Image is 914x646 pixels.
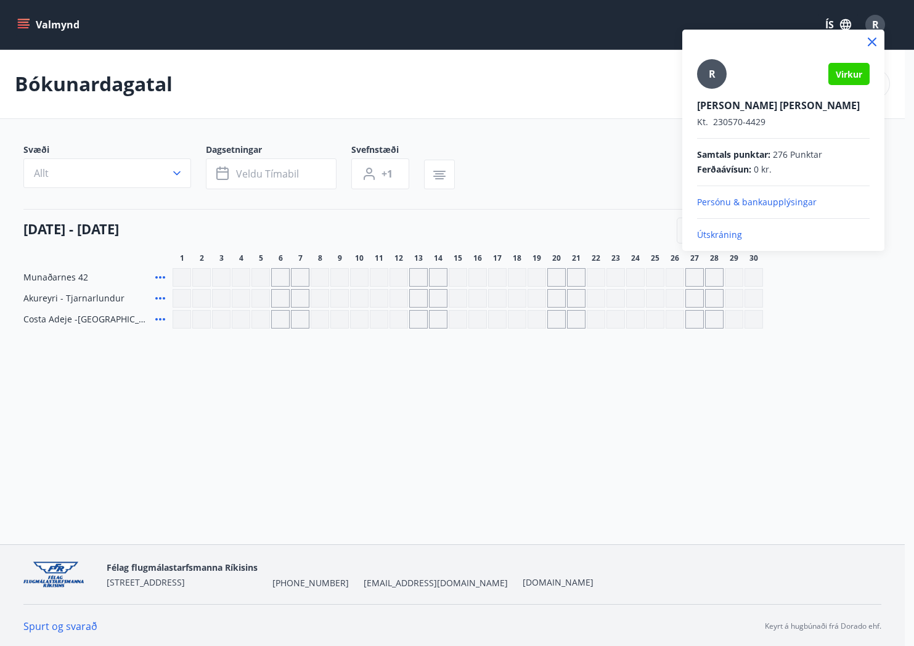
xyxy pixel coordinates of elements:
[754,163,772,176] span: 0 kr.
[773,149,822,161] span: 276 Punktar
[697,116,708,128] span: Kt.
[697,229,870,241] p: Útskráning
[697,163,751,176] span: Ferðaávísun :
[697,116,870,128] p: 230570-4429
[709,67,716,81] span: R
[697,99,870,112] p: [PERSON_NAME] [PERSON_NAME]
[697,149,770,161] span: Samtals punktar :
[697,196,870,208] p: Persónu & bankaupplýsingar
[836,68,862,80] span: Virkur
